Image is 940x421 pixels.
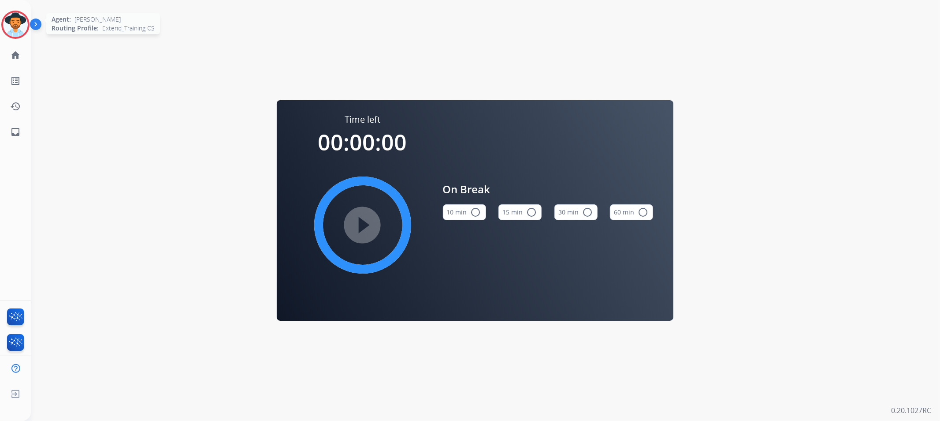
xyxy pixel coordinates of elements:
span: Agent: [52,15,71,24]
span: [PERSON_NAME] [74,15,121,24]
button: 30 min [554,204,598,220]
button: 60 min [610,204,653,220]
span: Extend_Training CS [102,24,155,33]
span: Routing Profile: [52,24,99,33]
mat-icon: inbox [10,127,21,137]
button: 15 min [498,204,542,220]
mat-icon: home [10,50,21,60]
p: 0.20.1027RC [891,405,931,416]
span: Time left [345,113,380,126]
mat-icon: radio_button_unchecked [471,207,481,218]
img: avatar [3,12,28,37]
mat-icon: list_alt [10,75,21,86]
mat-icon: radio_button_unchecked [638,207,648,218]
mat-icon: radio_button_unchecked [526,207,537,218]
span: 00:00:00 [318,127,407,157]
mat-icon: history [10,101,21,112]
span: On Break [443,181,654,197]
mat-icon: radio_button_unchecked [582,207,593,218]
button: 10 min [443,204,486,220]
